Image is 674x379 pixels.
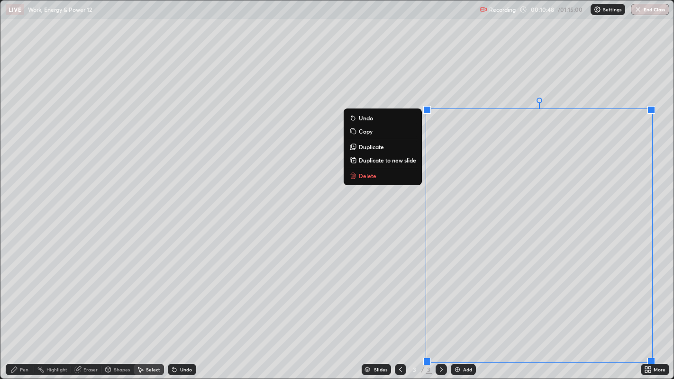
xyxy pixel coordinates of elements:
button: Duplicate [347,141,418,153]
button: Copy [347,126,418,137]
div: Highlight [46,367,67,372]
p: Work, Energy & Power 12 [28,6,92,13]
div: Undo [180,367,192,372]
p: Recording [489,6,516,13]
div: Slides [374,367,387,372]
div: More [654,367,665,372]
p: Undo [359,114,373,122]
p: Duplicate [359,143,384,151]
img: add-slide-button [454,366,461,373]
div: Eraser [83,367,98,372]
div: Add [463,367,472,372]
p: Copy [359,127,373,135]
button: Delete [347,170,418,181]
p: Settings [603,7,621,12]
div: Shapes [114,367,130,372]
div: / [421,367,424,372]
div: 3 [410,367,419,372]
p: Delete [359,172,376,180]
img: class-settings-icons [593,6,601,13]
button: Undo [347,112,418,124]
button: End Class [631,4,669,15]
div: 3 [426,365,432,374]
p: Duplicate to new slide [359,156,416,164]
div: Select [146,367,160,372]
p: LIVE [9,6,21,13]
div: Pen [20,367,28,372]
button: Duplicate to new slide [347,154,418,166]
img: end-class-cross [634,6,642,13]
img: recording.375f2c34.svg [480,6,487,13]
